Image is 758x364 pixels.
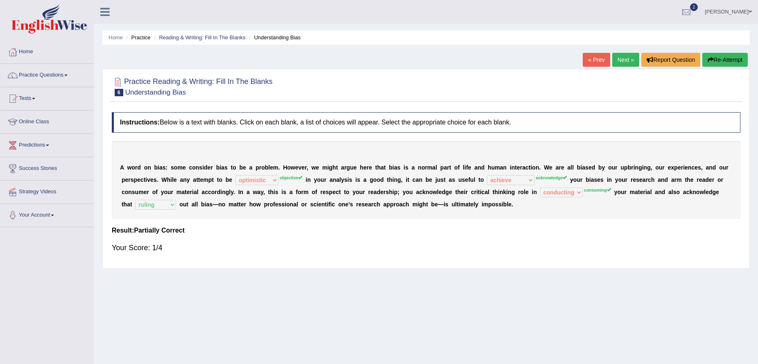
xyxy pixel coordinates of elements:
[404,164,405,171] b: i
[561,164,564,171] b: e
[307,164,308,171] b: ,
[0,157,94,178] a: Success Stories
[137,176,140,183] b: e
[0,134,94,154] a: Predictions
[198,176,200,183] b: t
[196,176,198,183] b: t
[125,176,128,183] b: e
[631,176,633,183] b: r
[369,164,372,171] b: e
[515,164,517,171] b: t
[440,164,444,171] b: p
[287,164,291,171] b: o
[465,176,468,183] b: e
[394,164,397,171] b: a
[0,41,94,61] a: Home
[641,53,700,67] button: Report Question
[612,53,639,67] a: Next »
[600,176,604,183] b: s
[333,164,336,171] b: h
[695,164,698,171] b: e
[447,164,449,171] b: r
[270,164,273,171] b: e
[468,164,471,171] b: e
[647,164,651,171] b: g
[226,176,229,183] b: b
[273,164,278,171] b: m
[347,176,349,183] b: i
[199,164,202,171] b: s
[633,176,636,183] b: e
[147,164,151,171] b: n
[161,176,167,183] b: W
[159,34,245,41] a: Reading & Writing: Fill In The Blanks
[341,164,344,171] b: a
[478,176,480,183] b: t
[458,164,460,171] b: f
[203,176,208,183] b: m
[224,164,228,171] b: s
[452,176,455,183] b: s
[536,164,539,171] b: n
[631,164,633,171] b: r
[678,164,681,171] b: e
[418,164,422,171] b: n
[115,89,123,96] span: 6
[109,34,123,41] a: Home
[299,164,302,171] b: v
[333,176,336,183] b: n
[163,164,166,171] b: s
[330,176,333,183] b: a
[723,164,726,171] b: u
[598,164,602,171] b: b
[449,164,451,171] b: t
[642,164,644,171] b: i
[355,176,357,183] b: i
[137,164,141,171] b: d
[691,164,695,171] b: c
[500,164,503,171] b: a
[0,204,94,224] a: Your Account
[120,119,160,126] b: Instructions:
[690,3,698,11] span: 2
[463,164,464,171] b: l
[200,176,204,183] b: e
[468,176,470,183] b: f
[491,164,495,171] b: u
[291,164,295,171] b: w
[187,176,190,183] b: y
[591,176,594,183] b: a
[435,176,437,183] b: j
[582,164,585,171] b: a
[464,164,466,171] b: i
[470,176,474,183] b: u
[247,34,301,41] li: Understanding Bias
[683,164,685,171] b: i
[726,164,728,171] b: r
[112,76,273,96] h2: Practice Reading & Writing: Fill In The Blanks
[690,176,694,183] b: e
[568,164,571,171] b: a
[324,176,326,183] b: r
[243,164,246,171] b: e
[701,164,703,171] b: ,
[128,176,130,183] b: r
[180,176,183,183] b: a
[170,176,172,183] b: i
[525,164,529,171] b: c
[144,176,146,183] b: t
[573,176,577,183] b: o
[644,164,647,171] b: n
[210,164,213,171] b: r
[437,176,441,183] b: u
[510,164,511,171] b: i
[389,164,393,171] b: b
[577,164,581,171] b: b
[317,176,321,183] b: o
[634,164,635,171] b: i
[594,176,597,183] b: s
[131,164,135,171] b: o
[443,176,446,183] b: t
[311,164,316,171] b: w
[681,164,683,171] b: r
